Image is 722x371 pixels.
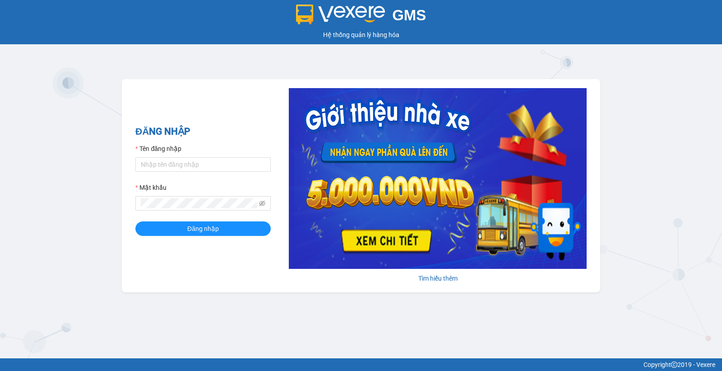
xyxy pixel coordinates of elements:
[187,224,219,234] span: Đăng nhập
[2,30,720,40] div: Hệ thống quản lý hàng hóa
[135,144,181,154] label: Tên đăng nhập
[259,200,265,207] span: eye-invisible
[392,7,426,23] span: GMS
[289,88,587,269] img: banner-0
[141,198,257,208] input: Mật khẩu
[135,183,167,193] label: Mật khẩu
[671,362,677,368] span: copyright
[296,14,426,21] a: GMS
[296,5,385,24] img: logo 2
[289,273,587,283] div: Tìm hiểu thêm
[135,221,271,236] button: Đăng nhập
[7,360,715,370] div: Copyright 2019 - Vexere
[135,157,271,172] input: Tên đăng nhập
[135,124,271,139] h2: ĐĂNG NHẬP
